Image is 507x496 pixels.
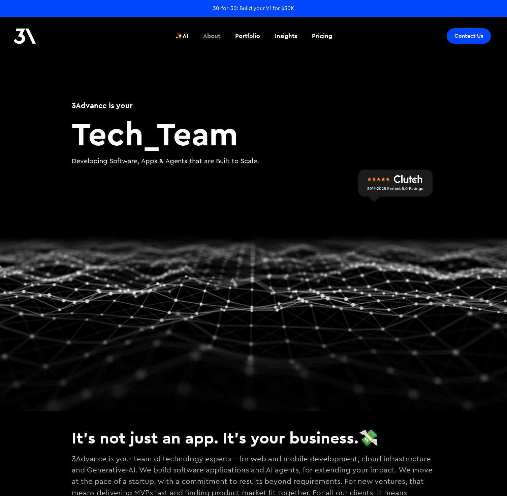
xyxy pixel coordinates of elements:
[72,113,144,154] span: Tech
[447,28,491,44] a: Contact Us
[144,113,157,154] span: _
[231,24,264,48] a: Portfolio
[213,5,294,12] a: 30-for-30: Build your V1 for $30K
[271,24,301,48] a: Insights
[308,24,336,48] a: Pricing
[199,24,224,48] a: About
[275,32,297,40] div: Insights
[175,32,188,40] div: ✨AI
[72,100,436,111] h1: 3Advance is your
[203,32,220,40] div: About
[72,428,436,448] h3: It's not just an app. It's your business.💸
[235,32,260,40] div: Portfolio
[171,24,192,48] a: ✨AI
[454,33,483,39] div: Contact Us
[72,117,436,150] h2: Team
[72,156,436,166] p: Developing Software, Apps & Agents that are Built to Scale.
[312,32,332,40] div: Pricing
